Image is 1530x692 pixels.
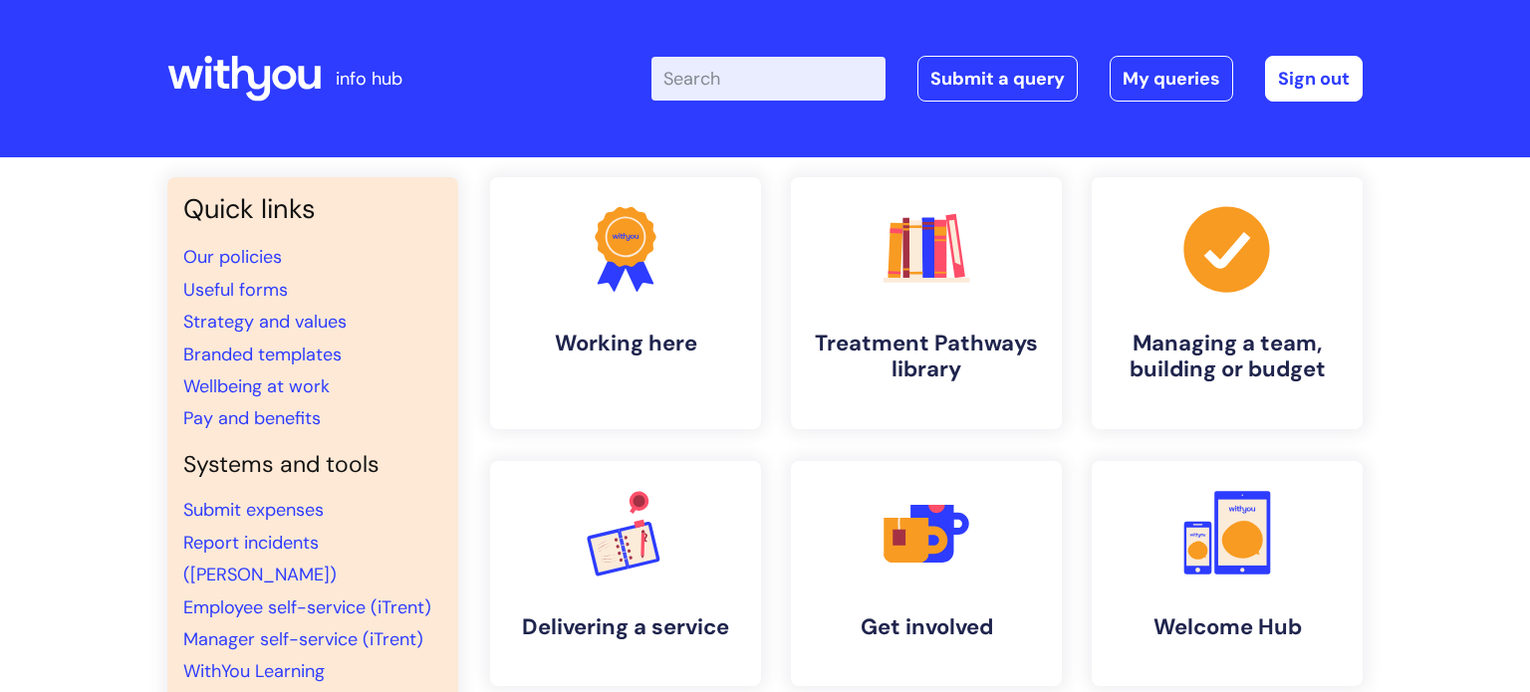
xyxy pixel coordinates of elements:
a: Treatment Pathways library [791,177,1062,429]
h4: Treatment Pathways library [807,331,1046,383]
h4: Managing a team, building or budget [1108,331,1347,383]
a: WithYou Learning [183,659,325,683]
a: Submit expenses [183,498,324,522]
h4: Delivering a service [506,614,745,640]
a: Pay and benefits [183,406,321,430]
h4: Welcome Hub [1108,614,1347,640]
h3: Quick links [183,193,442,225]
a: Get involved [791,461,1062,686]
a: Our policies [183,245,282,269]
a: Strategy and values [183,310,347,334]
h4: Systems and tools [183,451,442,479]
a: Useful forms [183,278,288,302]
a: Submit a query [917,56,1078,102]
a: Working here [490,177,761,429]
h4: Get involved [807,614,1046,640]
input: Search [651,57,886,101]
a: Wellbeing at work [183,374,330,398]
a: Employee self-service (iTrent) [183,595,431,619]
a: Welcome Hub [1092,461,1363,686]
a: Delivering a service [490,461,761,686]
a: Report incidents ([PERSON_NAME]) [183,531,337,586]
a: Sign out [1265,56,1363,102]
a: Branded templates [183,343,342,366]
p: info hub [336,63,402,95]
a: Managing a team, building or budget [1092,177,1363,429]
h4: Working here [506,331,745,356]
div: | - [651,56,1363,102]
a: Manager self-service (iTrent) [183,627,423,651]
a: My queries [1110,56,1233,102]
